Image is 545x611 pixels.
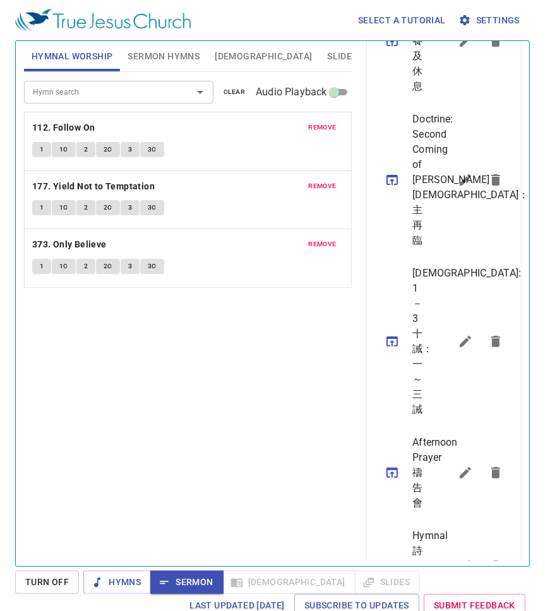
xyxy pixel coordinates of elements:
button: 1 [32,259,51,274]
span: Sermon Hymns [128,49,200,64]
button: 3 [121,142,140,157]
button: 1C [52,142,76,157]
button: 3C [140,259,164,274]
button: 2 [76,142,95,157]
button: 112. Follow On [32,120,97,136]
button: 2C [96,259,120,274]
span: 1C [59,202,68,213]
span: clear [224,86,246,98]
b: 177. Yield Not to Temptation [32,179,155,194]
span: 2C [104,261,112,272]
span: 3C [148,144,157,155]
button: 3 [121,200,140,215]
span: 2C [104,202,112,213]
span: [DEMOGRAPHIC_DATA] [215,49,312,64]
b: 373. Only Believe [32,237,107,252]
button: 1C [52,259,76,274]
span: Select a tutorial [358,13,446,28]
span: 1 [40,144,44,155]
button: 2C [96,200,120,215]
span: Sermon [160,574,213,590]
button: remove [301,237,344,252]
button: 3 [121,259,140,274]
span: 2C [104,144,112,155]
span: remove [309,181,337,192]
span: 1C [59,261,68,272]
span: [DEMOGRAPHIC_DATA]: 1－3 十誡：一～三誡 [412,266,420,417]
button: 177. Yield Not to Temptation [32,179,157,194]
span: Turn Off [25,574,69,590]
span: 2 [84,261,88,272]
span: 2 [84,144,88,155]
span: remove [309,239,337,250]
p: Hymns 诗 [90,60,120,81]
span: Afternoon Prayer 禱告會 [412,435,420,511]
span: Settings [461,13,520,28]
button: 1C [52,200,76,215]
span: 3 [128,202,132,213]
span: remove [309,122,337,133]
span: 3C [148,261,157,272]
button: 3C [140,200,164,215]
button: remove [301,179,344,194]
button: Hymns [83,571,151,594]
button: Settings [456,9,525,32]
button: 2C [96,142,120,157]
span: 2 [84,202,88,213]
span: 3 [128,261,132,272]
button: 1 [32,142,51,157]
img: True Jesus Church [15,9,191,32]
b: 112. Follow On [32,120,95,136]
span: 3 [128,144,132,155]
span: 1 [40,261,44,272]
button: clear [216,85,253,100]
span: 1C [59,144,68,155]
span: Hymnal Worship [32,49,113,64]
span: Doctrine: Second Coming of [PERSON_NAME][DEMOGRAPHIC_DATA]：主再臨 [412,112,420,248]
button: 2 [76,259,95,274]
span: Slides [327,49,357,64]
button: Open [191,83,209,101]
div: Revelation -- Structuring by "In the Spirit" [7,21,83,79]
span: 1 [40,202,44,213]
button: Select a tutorial [353,9,451,32]
span: Hymnal 詩頌時間 [412,528,420,604]
span: Hymns [93,574,141,590]
button: 2 [76,200,95,215]
span: Audio Playback [256,85,326,100]
button: 373. Only Believe [32,237,109,252]
span: 3C [148,202,157,213]
li: 198 [91,85,119,104]
button: Sermon [150,571,223,594]
li: 199 [91,104,119,123]
button: Turn Off [15,571,79,594]
button: 1 [32,200,51,215]
button: 3C [140,142,164,157]
button: remove [301,120,344,135]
